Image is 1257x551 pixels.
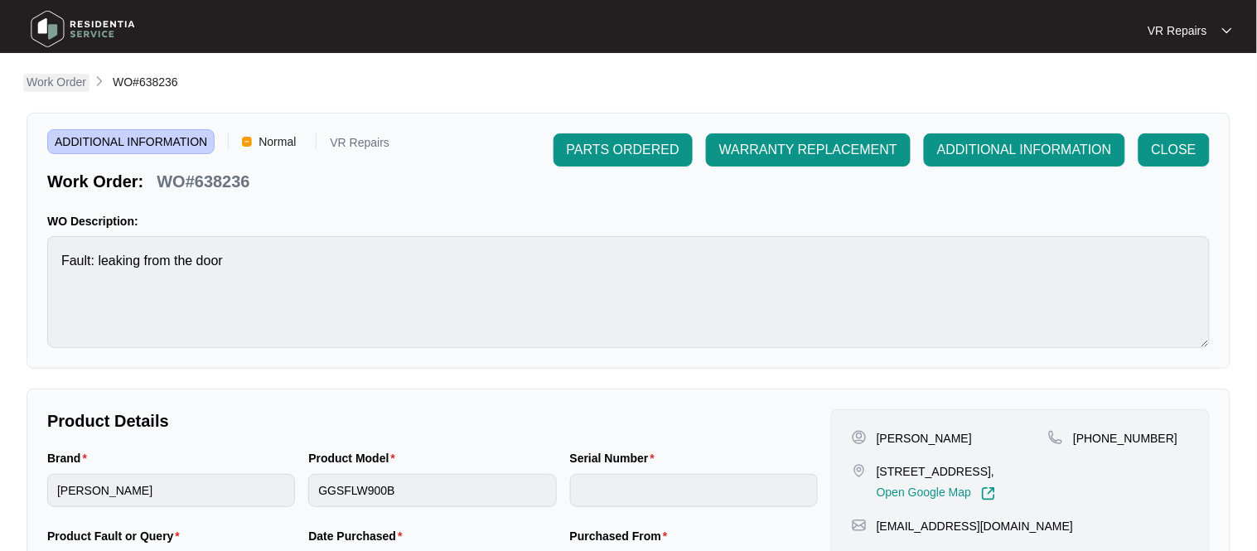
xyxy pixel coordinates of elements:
button: WARRANTY REPLACEMENT [706,133,911,167]
span: CLOSE [1152,140,1197,160]
input: Serial Number [570,474,818,507]
img: Vercel Logo [242,137,252,147]
input: Product Model [308,474,556,507]
span: Normal [252,129,302,154]
p: WO Description: [47,213,1210,230]
p: [PERSON_NAME] [877,430,972,447]
p: Work Order [27,74,86,90]
label: Product Model [308,450,402,466]
img: residentia service logo [25,4,141,54]
p: Work Order: [47,170,143,193]
a: Open Google Map [877,486,996,501]
p: Product Details [47,409,818,433]
span: WO#638236 [113,75,178,89]
button: CLOSE [1139,133,1210,167]
img: map-pin [1048,430,1063,445]
label: Date Purchased [308,528,409,544]
p: [PHONE_NUMBER] [1073,430,1177,447]
input: Brand [47,474,295,507]
p: VR Repairs [330,137,389,154]
p: VR Repairs [1148,22,1207,39]
span: ADDITIONAL INFORMATION [937,140,1112,160]
img: user-pin [852,430,867,445]
a: Work Order [23,74,89,92]
img: dropdown arrow [1222,27,1232,35]
p: [STREET_ADDRESS], [877,463,996,480]
button: PARTS ORDERED [554,133,693,167]
button: ADDITIONAL INFORMATION [924,133,1125,167]
span: WARRANTY REPLACEMENT [719,140,897,160]
img: map-pin [852,518,867,533]
p: WO#638236 [157,170,249,193]
span: PARTS ORDERED [567,140,679,160]
textarea: Fault: leaking from the door [47,236,1210,348]
img: map-pin [852,463,867,478]
label: Serial Number [570,450,661,466]
label: Purchased From [570,528,674,544]
span: ADDITIONAL INFORMATION [47,129,215,154]
label: Brand [47,450,94,466]
img: chevron-right [93,75,106,88]
p: [EMAIL_ADDRESS][DOMAIN_NAME] [877,518,1073,534]
label: Product Fault or Query [47,528,186,544]
img: Link-External [981,486,996,501]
